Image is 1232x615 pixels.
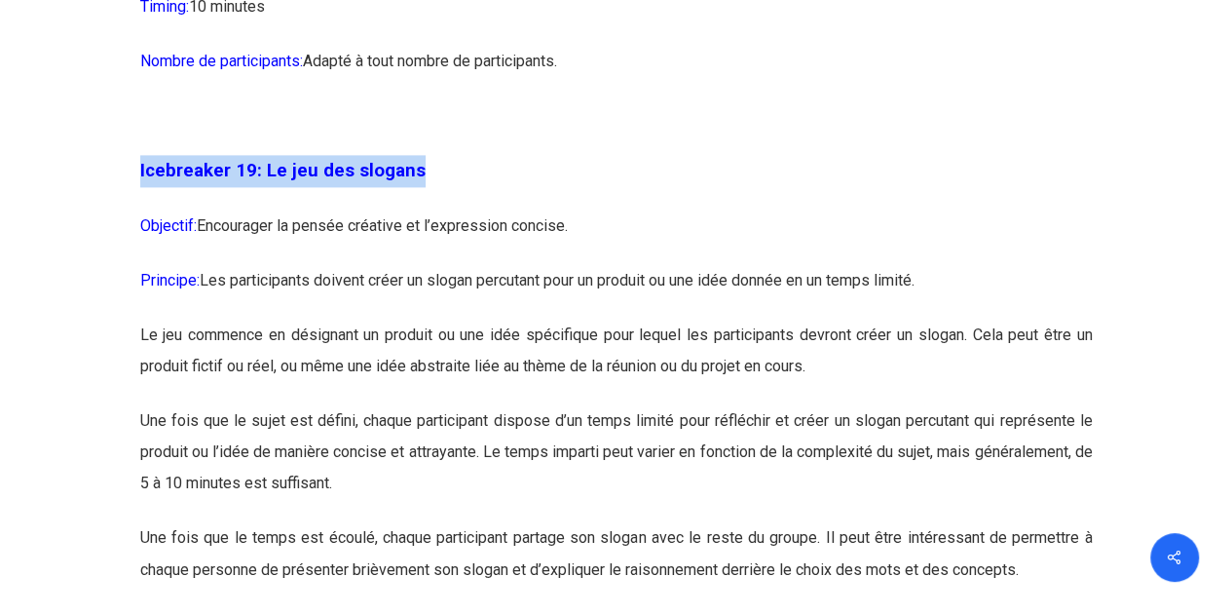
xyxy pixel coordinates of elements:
span: Nombre de participants: [140,52,303,70]
span: Principe: [140,271,200,289]
p: Une fois que le sujet est défini, chaque participant dispose d’un temps limité pour réfléchir et ... [140,405,1093,522]
p: Le jeu commence en désignant un produit ou une idée spécifique pour lequel les participants devro... [140,320,1093,405]
span: Objectif: [140,216,197,235]
p: Une fois que le temps est écoulé, chaque participant partage son slogan avec le reste du groupe. ... [140,522,1093,608]
p: Les participants doivent créer un slogan percutant pour un produit ou une idée donnée en un temps... [140,265,1093,320]
p: Adapté à tout nombre de participants. [140,46,1093,100]
p: Encourager la pensée créative et l’expression concise. [140,211,1093,265]
strong: Icebreaker 19: Le jeu des slogans [140,160,426,181]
